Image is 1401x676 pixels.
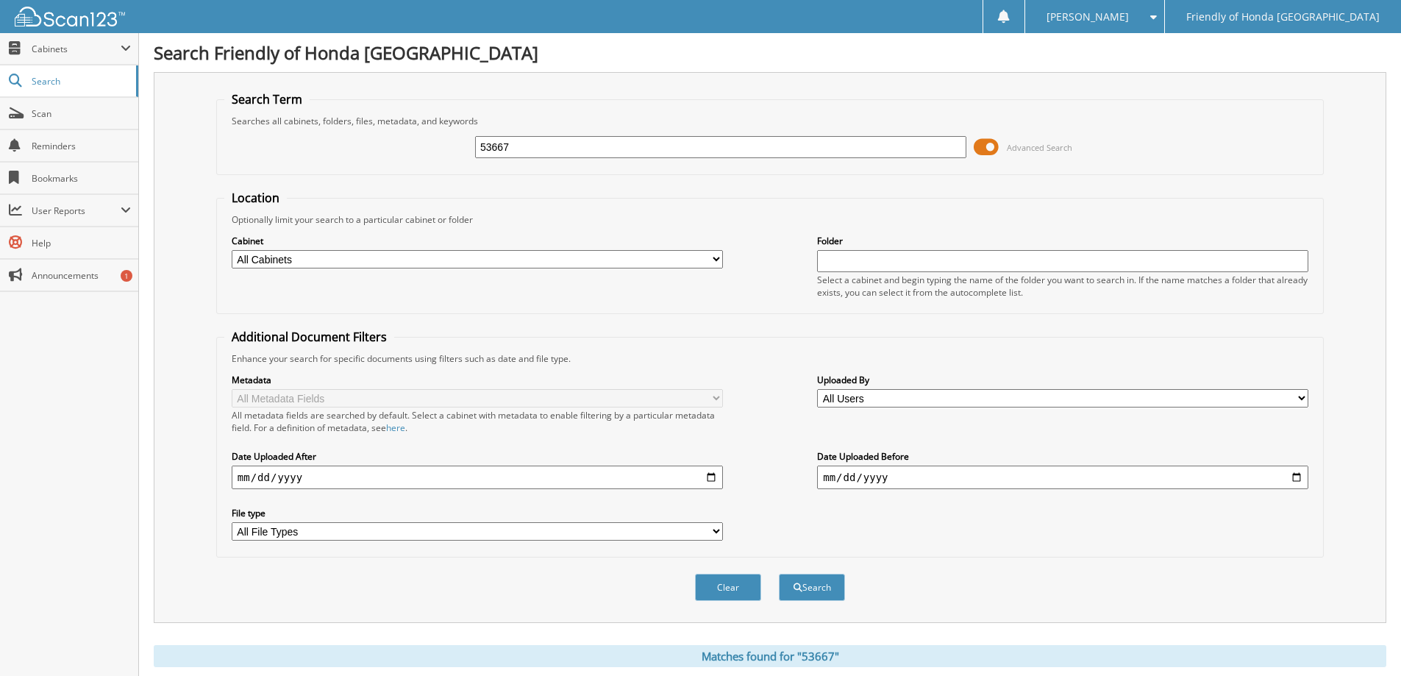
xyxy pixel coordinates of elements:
[32,107,131,120] span: Scan
[779,574,845,601] button: Search
[224,213,1316,226] div: Optionally limit your search to a particular cabinet or folder
[1047,13,1129,21] span: [PERSON_NAME]
[32,172,131,185] span: Bookmarks
[695,574,761,601] button: Clear
[32,140,131,152] span: Reminders
[1186,13,1380,21] span: Friendly of Honda [GEOGRAPHIC_DATA]
[32,237,131,249] span: Help
[32,43,121,55] span: Cabinets
[817,274,1308,299] div: Select a cabinet and begin typing the name of the folder you want to search in. If the name match...
[232,466,723,489] input: start
[224,115,1316,127] div: Searches all cabinets, folders, files, metadata, and keywords
[224,352,1316,365] div: Enhance your search for specific documents using filters such as date and file type.
[817,374,1308,386] label: Uploaded By
[32,269,131,282] span: Announcements
[224,329,394,345] legend: Additional Document Filters
[32,75,129,88] span: Search
[817,235,1308,247] label: Folder
[232,374,723,386] label: Metadata
[817,450,1308,463] label: Date Uploaded Before
[386,421,405,434] a: here
[232,450,723,463] label: Date Uploaded After
[1007,142,1072,153] span: Advanced Search
[232,507,723,519] label: File type
[154,645,1386,667] div: Matches found for "53667"
[32,204,121,217] span: User Reports
[15,7,125,26] img: scan123-logo-white.svg
[232,235,723,247] label: Cabinet
[817,466,1308,489] input: end
[121,270,132,282] div: 1
[224,91,310,107] legend: Search Term
[224,190,287,206] legend: Location
[232,409,723,434] div: All metadata fields are searched by default. Select a cabinet with metadata to enable filtering b...
[154,40,1386,65] h1: Search Friendly of Honda [GEOGRAPHIC_DATA]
